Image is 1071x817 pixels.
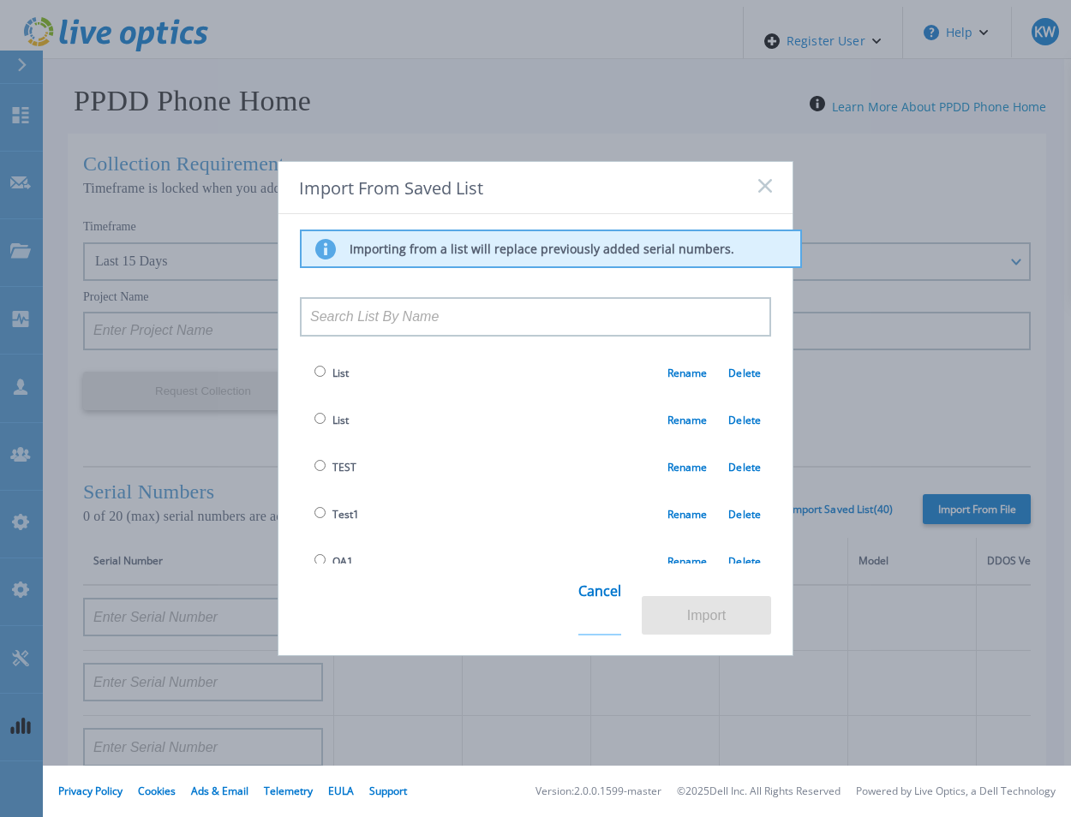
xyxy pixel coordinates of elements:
span: QA1 [332,554,353,569]
a: Delete [707,366,761,380]
a: Rename [667,554,708,569]
span: List [332,366,349,380]
span: List [332,413,349,427]
a: Telemetry [264,784,313,798]
a: Cancel [578,569,621,635]
a: Cookies [138,784,176,798]
a: Rename [667,460,708,474]
a: Ads & Email [191,784,248,798]
p: Importing from a list will replace previously added serial numbers. [350,242,734,257]
span: TEST [332,460,356,474]
a: Support [369,784,407,798]
li: Version: 2.0.0.1599-master [535,786,661,797]
a: Delete [707,554,761,569]
button: Import [642,596,771,635]
a: Rename [667,413,708,427]
li: © 2025 Dell Inc. All Rights Reserved [677,786,841,797]
span: Test1 [332,507,359,522]
a: Rename [667,366,708,380]
input: Search List By Name [300,297,771,337]
a: Rename [667,507,708,522]
a: Delete [707,413,761,427]
a: Privacy Policy [58,784,123,798]
li: Powered by Live Optics, a Dell Technology [856,786,1056,797]
a: Delete [707,507,761,522]
a: EULA [328,784,354,798]
a: Delete [707,460,761,474]
span: Import From Saved List [299,176,483,200]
